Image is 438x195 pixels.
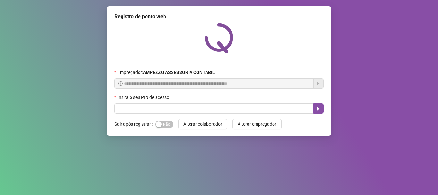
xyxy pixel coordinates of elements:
[238,120,276,128] span: Alterar empregador
[232,119,282,129] button: Alterar empregador
[178,119,227,129] button: Alterar colaborador
[117,69,215,76] span: Empregador :
[114,94,173,101] label: Insira o seu PIN de acesso
[118,81,123,86] span: info-circle
[114,13,324,21] div: Registro de ponto web
[316,106,321,111] span: caret-right
[143,70,215,75] strong: AMPEZZO ASSESSORIA CONTABIL
[183,120,222,128] span: Alterar colaborador
[205,23,233,53] img: QRPoint
[114,119,155,129] label: Sair após registrar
